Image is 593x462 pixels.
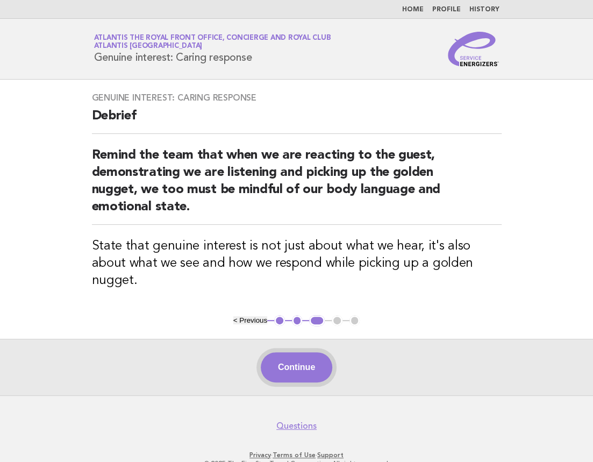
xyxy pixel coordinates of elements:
button: Continue [261,352,332,382]
a: Support [317,451,344,459]
h3: Genuine interest: Caring response [92,93,502,103]
h1: Genuine interest: Caring response [94,35,331,63]
span: Atlantis [GEOGRAPHIC_DATA] [94,43,203,50]
a: Privacy [249,451,271,459]
h3: State that genuine interest is not just about what we hear, it's also about what we see and how w... [92,238,502,289]
button: 3 [309,315,325,326]
a: Home [402,6,424,13]
p: · · [15,451,578,459]
a: Profile [432,6,461,13]
img: Service Energizers [448,32,499,66]
button: 2 [292,315,303,326]
button: < Previous [233,316,267,324]
button: 1 [274,315,285,326]
h2: Debrief [92,108,502,134]
a: Terms of Use [273,451,316,459]
h2: Remind the team that when we are reacting to the guest, demonstrating we are listening and pickin... [92,147,502,225]
a: Questions [276,421,317,431]
a: Atlantis The Royal Front Office, Concierge and Royal ClubAtlantis [GEOGRAPHIC_DATA] [94,34,331,49]
a: History [469,6,499,13]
